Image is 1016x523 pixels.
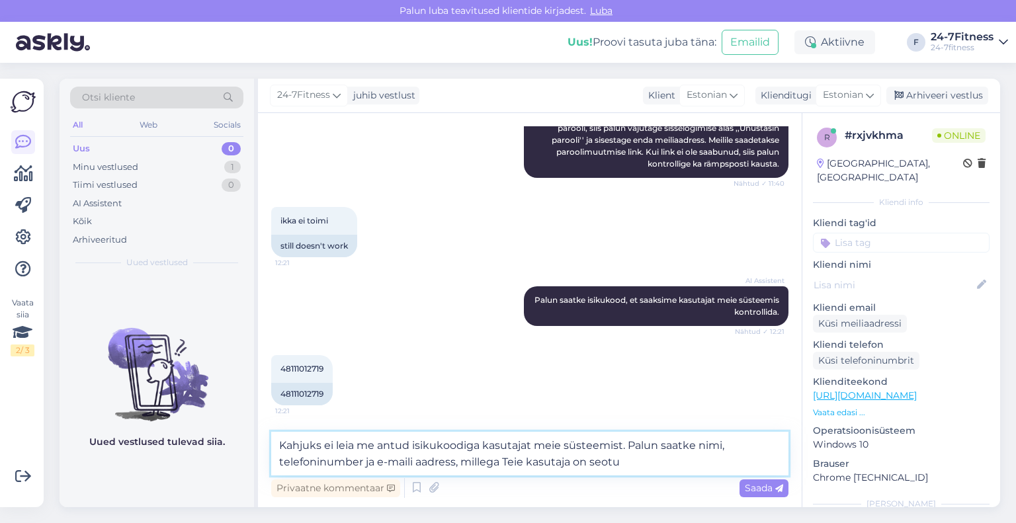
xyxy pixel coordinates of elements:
p: Klienditeekond [813,375,990,389]
p: Uued vestlused tulevad siia. [89,435,225,449]
p: Brauser [813,457,990,471]
div: Vaata siia [11,297,34,356]
div: Kõik [73,215,92,228]
div: 1 [224,161,241,174]
p: Kliendi telefon [813,338,990,352]
div: Klienditugi [755,89,812,102]
span: Online [932,128,986,143]
div: Minu vestlused [73,161,138,174]
a: [URL][DOMAIN_NAME] [813,389,917,401]
div: 2 / 3 [11,344,34,356]
div: 24-7Fitness [931,32,994,42]
div: All [70,116,85,134]
div: 0 [222,179,241,192]
span: Nähtud ✓ 12:21 [735,327,784,337]
div: Tiimi vestlused [73,179,138,192]
a: 24-7Fitness24-7fitness [931,32,1008,53]
span: Estonian [823,88,863,102]
p: Operatsioonisüsteem [813,424,990,438]
span: 12:21 [275,406,325,416]
img: No chats [60,304,254,423]
p: Kliendi tag'id [813,216,990,230]
div: 24-7fitness [931,42,994,53]
div: Küsi meiliaadressi [813,315,907,333]
div: 48111012719 [271,383,333,405]
div: still doesn't work [271,235,357,257]
div: # rxjvkhma [845,128,932,143]
textarea: Kahjuks ei leia me antud isikukoodiga kasutajat meie süsteemist. Palun saatke nimi, telefoninumbe... [271,432,788,475]
div: Kliendi info [813,196,990,208]
span: 48111012719 [280,364,323,374]
input: Lisa tag [813,233,990,253]
span: Saada [745,482,783,494]
div: AI Assistent [73,197,122,210]
span: Luba [586,5,616,17]
span: 12:21 [275,258,325,268]
p: Windows 10 [813,438,990,452]
p: Kliendi nimi [813,258,990,272]
div: [PERSON_NAME] [813,498,990,510]
div: [GEOGRAPHIC_DATA], [GEOGRAPHIC_DATA] [817,157,963,184]
div: Privaatne kommentaar [271,479,400,497]
span: ikka ei toimi [280,216,328,225]
p: Vaata edasi ... [813,407,990,419]
span: Estonian [687,88,727,102]
div: juhib vestlust [348,89,415,102]
span: Nähtud ✓ 11:40 [734,179,784,188]
p: Chrome [TECHNICAL_ID] [813,471,990,485]
div: Socials [211,116,243,134]
span: 24-7Fitness [277,88,330,102]
span: Uued vestlused [126,257,188,268]
div: Web [137,116,160,134]
b: Uus! [568,36,593,48]
p: Kliendi email [813,301,990,315]
span: Otsi kliente [82,91,135,104]
div: Uus [73,142,90,155]
span: Palun saatke isikukood, et saaksime kasutajat meie süsteemis kontrollida. [534,295,781,317]
div: Aktiivne [794,30,875,54]
div: Klient [643,89,675,102]
img: Askly Logo [11,89,36,114]
div: Proovi tasuta juba täna: [568,34,716,50]
button: Emailid [722,30,779,55]
div: Küsi telefoninumbrit [813,352,919,370]
div: F [907,33,925,52]
span: r [824,132,830,142]
div: 0 [222,142,241,155]
span: AI Assistent [735,276,784,286]
div: Arhiveeritud [73,233,127,247]
input: Lisa nimi [814,278,974,292]
div: Arhiveeri vestlus [886,87,988,104]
